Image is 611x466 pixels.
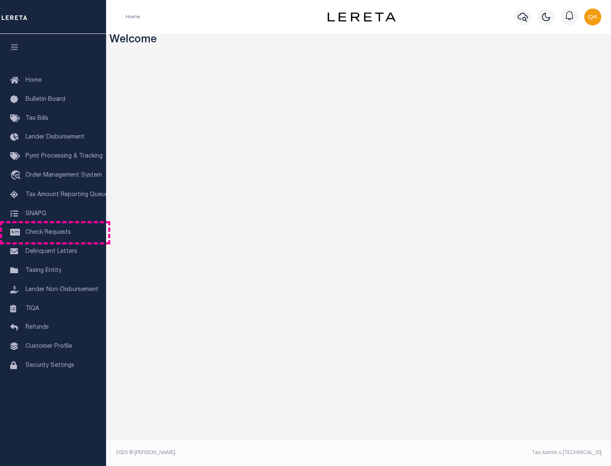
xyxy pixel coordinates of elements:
[126,13,140,21] li: Home
[365,449,602,457] div: Tax Admin v.[TECHNICAL_ID]
[25,249,77,255] span: Delinquent Letters
[25,325,49,330] span: Refunds
[10,170,24,181] i: travel_explore
[25,134,84,140] span: Lender Disbursement
[109,34,608,47] h3: Welcome
[25,305,39,311] span: TIQA
[25,97,65,103] span: Bulletin Board
[328,12,395,22] img: logo-dark.svg
[25,211,46,216] span: SNAPQ
[25,230,71,236] span: Check Requests
[25,287,98,293] span: Lender Non-Disbursement
[25,78,42,83] span: Home
[109,449,359,457] div: 2025 © [PERSON_NAME].
[25,192,108,198] span: Tax Amount Reporting Queue
[25,268,62,274] span: Taxing Entity
[25,344,72,349] span: Customer Profile
[584,8,601,25] img: svg+xml;base64,PHN2ZyB4bWxucz0iaHR0cDovL3d3dy53My5vcmcvMjAwMC9zdmciIHBvaW50ZXItZXZlbnRzPSJub25lIi...
[25,116,48,122] span: Tax Bills
[25,153,103,159] span: Pymt Processing & Tracking
[25,172,102,178] span: Order Management System
[25,363,74,369] span: Security Settings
